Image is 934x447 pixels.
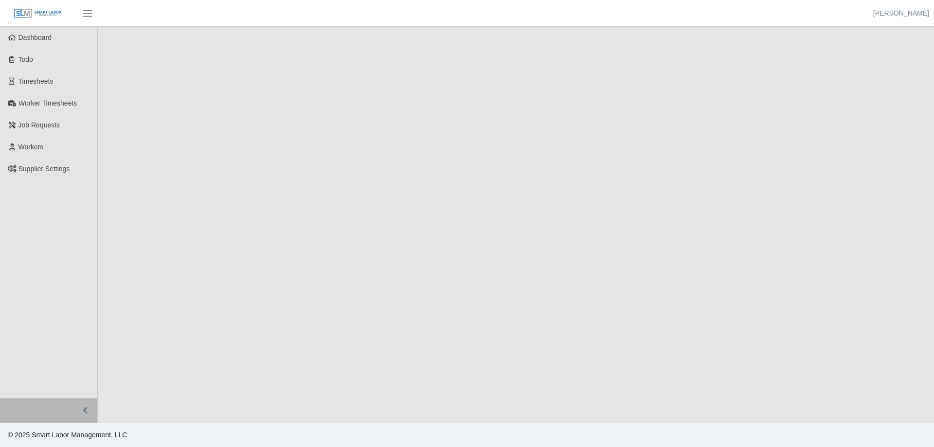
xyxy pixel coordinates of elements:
[14,8,62,19] img: SLM Logo
[18,77,54,85] span: Timesheets
[18,165,70,173] span: Supplier Settings
[18,34,52,41] span: Dashboard
[18,121,60,129] span: Job Requests
[18,99,77,107] span: Worker Timesheets
[18,143,44,151] span: Workers
[873,8,929,18] a: [PERSON_NAME]
[18,55,33,63] span: Todo
[8,431,127,439] span: © 2025 Smart Labor Management, LLC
